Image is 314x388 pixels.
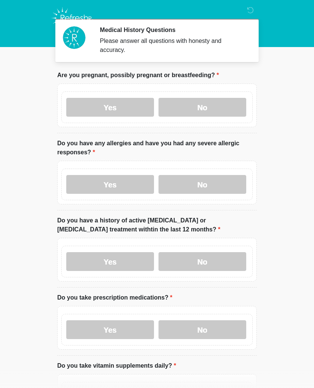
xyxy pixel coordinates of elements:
img: Refresh RX Logo [50,6,95,30]
label: Yes [66,252,154,271]
img: Agent Avatar [63,26,85,49]
label: No [159,252,246,271]
div: Please answer all questions with honesty and accuracy. [100,37,245,55]
label: Yes [66,175,154,194]
label: Do you take prescription medications? [57,293,172,302]
label: Yes [66,320,154,339]
label: Do you have any allergies and have you had any severe allergic responses? [57,139,257,157]
label: Do you take vitamin supplements daily? [57,361,176,370]
label: No [159,320,246,339]
label: No [159,175,246,194]
label: No [159,98,246,117]
label: Do you have a history of active [MEDICAL_DATA] or [MEDICAL_DATA] treatment withtin the last 12 mo... [57,216,257,234]
label: Are you pregnant, possibly pregnant or breastfeeding? [57,71,219,80]
label: Yes [66,98,154,117]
